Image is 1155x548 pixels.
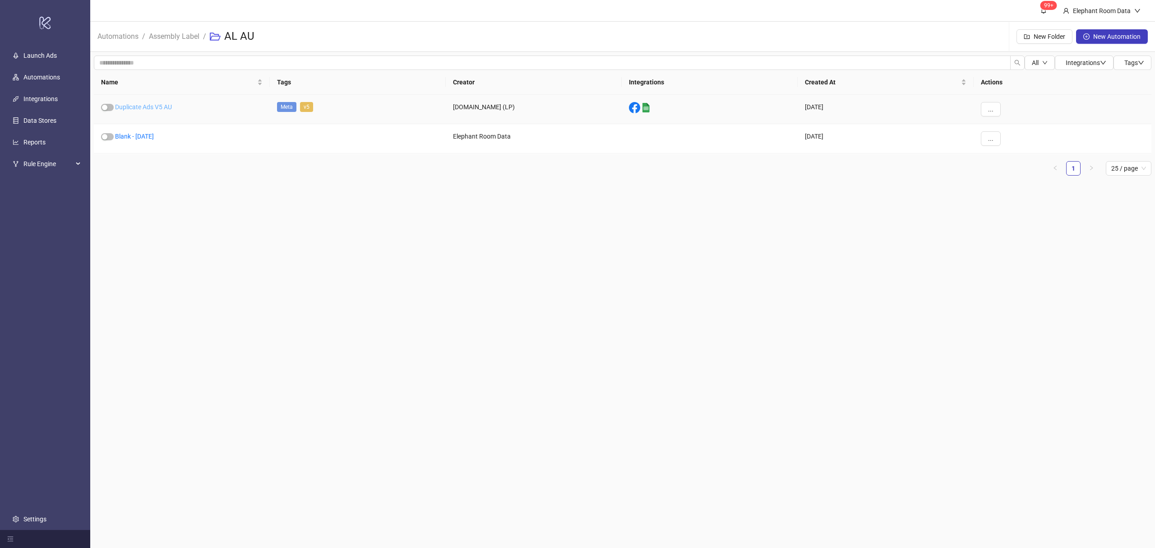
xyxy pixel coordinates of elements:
th: Tags [270,70,446,95]
div: [DATE] [798,95,974,124]
span: Name [101,77,255,87]
h3: AL AU [224,29,254,44]
span: right [1089,165,1094,171]
span: folder-open [210,31,221,42]
span: down [1138,60,1144,66]
button: Alldown [1025,56,1055,70]
th: Creator [446,70,622,95]
a: Blank - [DATE] [115,133,154,140]
span: Rule Engine [23,155,73,173]
th: Name [94,70,270,95]
li: Previous Page [1048,161,1063,176]
a: Automations [23,74,60,81]
span: user [1063,8,1069,14]
span: ... [988,106,993,113]
a: 1 [1067,162,1080,175]
a: Duplicate Ads V5 AU [115,103,172,111]
a: Integrations [23,95,58,102]
a: Launch Ads [23,52,57,59]
button: New Folder [1016,29,1072,44]
div: Elephant Room Data [1069,6,1134,16]
span: down [1042,60,1048,65]
a: Settings [23,515,46,523]
span: folder-add [1024,33,1030,40]
th: Actions [974,70,1151,95]
th: Created At [798,70,974,95]
span: New Automation [1093,33,1141,40]
span: Tags [1124,59,1144,66]
li: Next Page [1084,161,1099,176]
sup: 1640 [1040,1,1057,10]
span: plus-circle [1083,33,1090,40]
a: Assembly Label [147,31,201,41]
a: Data Stores [23,117,56,124]
button: Tagsdown [1113,56,1151,70]
span: menu-fold [7,536,14,542]
span: v5 [300,102,313,112]
span: 25 / page [1111,162,1146,175]
div: Page Size [1106,161,1151,176]
span: Integrations [1066,59,1106,66]
div: [DOMAIN_NAME] (LP) [446,95,622,124]
button: ... [981,102,1001,116]
span: Created At [805,77,959,87]
button: Integrationsdown [1055,56,1113,70]
span: fork [13,161,19,167]
div: [DATE] [798,124,974,153]
span: Meta [277,102,296,112]
div: Elephant Room Data [446,124,622,153]
li: / [203,22,206,51]
a: Reports [23,139,46,146]
span: down [1134,8,1141,14]
li: 1 [1066,161,1081,176]
a: Automations [96,31,140,41]
span: bell [1040,7,1047,14]
span: search [1014,60,1021,66]
li: / [142,22,145,51]
span: down [1100,60,1106,66]
span: ... [988,135,993,142]
th: Integrations [622,70,798,95]
button: left [1048,161,1063,176]
button: right [1084,161,1099,176]
button: ... [981,131,1001,146]
button: New Automation [1076,29,1148,44]
span: left [1053,165,1058,171]
span: All [1032,59,1039,66]
span: New Folder [1034,33,1065,40]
